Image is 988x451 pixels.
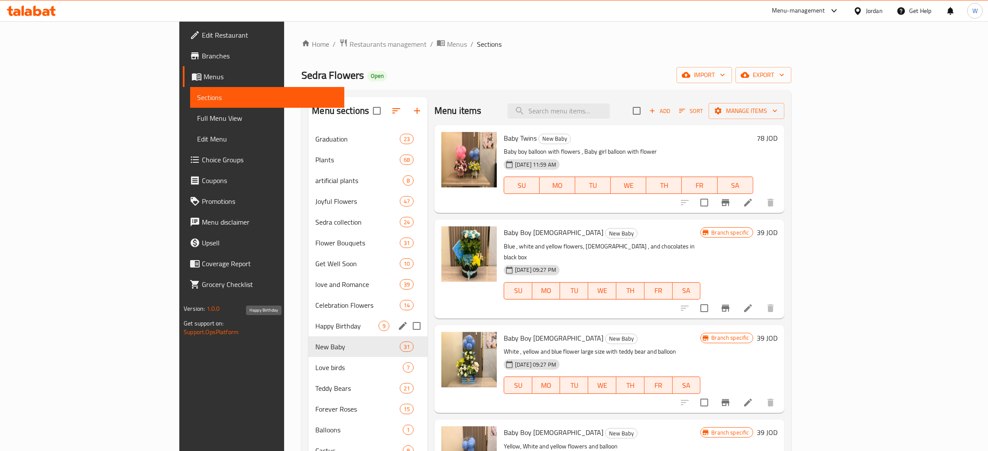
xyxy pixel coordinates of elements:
[760,392,781,413] button: delete
[772,6,825,16] div: Menu-management
[504,346,700,357] p: White , yellow and blue flower large size with teddy bear and balloon
[308,274,428,295] div: love and Romance39
[396,319,409,332] button: edit
[400,258,414,269] div: items
[695,299,713,317] span: Select to update
[512,361,560,369] span: [DATE] 09:27 PM
[367,71,387,81] div: Open
[184,318,224,329] span: Get support on:
[183,274,344,295] a: Grocery Checklist
[708,428,752,437] span: Branch specific
[504,177,540,194] button: SU
[620,284,641,297] span: TH
[190,87,344,108] a: Sections
[308,399,428,419] div: Forever Roses15
[447,39,467,49] span: Menus
[628,102,646,120] span: Select section
[315,383,399,393] span: Teddy Bears
[315,425,402,435] div: Balloons
[197,92,337,103] span: Sections
[197,134,337,144] span: Edit Menu
[403,426,413,434] span: 1
[315,404,399,414] div: Forever Roses
[508,103,610,119] input: search
[400,134,414,144] div: items
[605,334,638,344] div: New Baby
[742,70,784,81] span: export
[504,282,532,300] button: SU
[190,108,344,129] a: Full Menu View
[403,425,414,435] div: items
[605,228,638,238] div: New Baby
[315,155,399,165] span: Plants
[315,362,402,373] span: Love birds
[315,196,399,206] span: Joyful Flowers
[743,397,753,408] a: Edit menu item
[715,192,736,213] button: Branch-specific-item
[504,146,753,157] p: Baby boy balloon with flowers , Baby girl balloon with flower
[315,175,402,186] div: artificial plants
[315,300,399,310] div: Celebration Flowers
[611,177,646,194] button: WE
[190,129,344,149] a: Edit Menu
[679,106,703,116] span: Sort
[315,238,399,248] div: Flower Bouquets
[183,212,344,232] a: Menu disclaimer
[400,341,414,352] div: items
[437,39,467,50] a: Menus
[676,284,697,297] span: SA
[339,39,427,50] a: Restaurants management
[308,253,428,274] div: Get Well Soon10
[400,384,413,393] span: 21
[315,341,399,352] span: New Baby
[757,332,777,344] h6: 39 JOD
[202,155,337,165] span: Choice Groups
[183,149,344,170] a: Choice Groups
[708,229,752,237] span: Branch specific
[386,100,407,121] span: Sort sections
[564,379,585,392] span: TU
[308,295,428,316] div: Celebration Flowers14
[674,104,709,118] span: Sort items
[430,39,433,49] li: /
[308,336,428,357] div: New Baby31
[400,280,413,289] span: 39
[400,260,413,268] span: 10
[532,377,560,394] button: MO
[760,192,781,213] button: delete
[715,392,736,413] button: Branch-specific-item
[645,282,673,300] button: FR
[718,177,753,194] button: SA
[400,383,414,393] div: items
[403,364,413,372] span: 7
[757,132,777,144] h6: 78 JOD
[315,279,399,290] div: love and Romance
[350,39,427,49] span: Restaurants management
[207,303,220,314] span: 1.0.0
[543,179,572,192] span: MO
[972,6,978,16] span: W
[315,258,399,269] div: Get Well Soon
[648,106,671,116] span: Add
[592,284,613,297] span: WE
[202,175,337,186] span: Coupons
[504,377,532,394] button: SU
[308,232,428,253] div: Flower Bouquets31
[606,334,637,344] span: New Baby
[508,179,536,192] span: SU
[673,282,701,300] button: SA
[757,226,777,238] h6: 39 JOD
[743,197,753,208] a: Edit menu item
[184,303,205,314] span: Version:
[368,102,386,120] span: Select all sections
[536,284,557,297] span: MO
[709,103,784,119] button: Manage items
[504,226,603,239] span: Baby Boy [DEMOGRAPHIC_DATA]
[540,177,575,194] button: MO
[204,71,337,82] span: Menus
